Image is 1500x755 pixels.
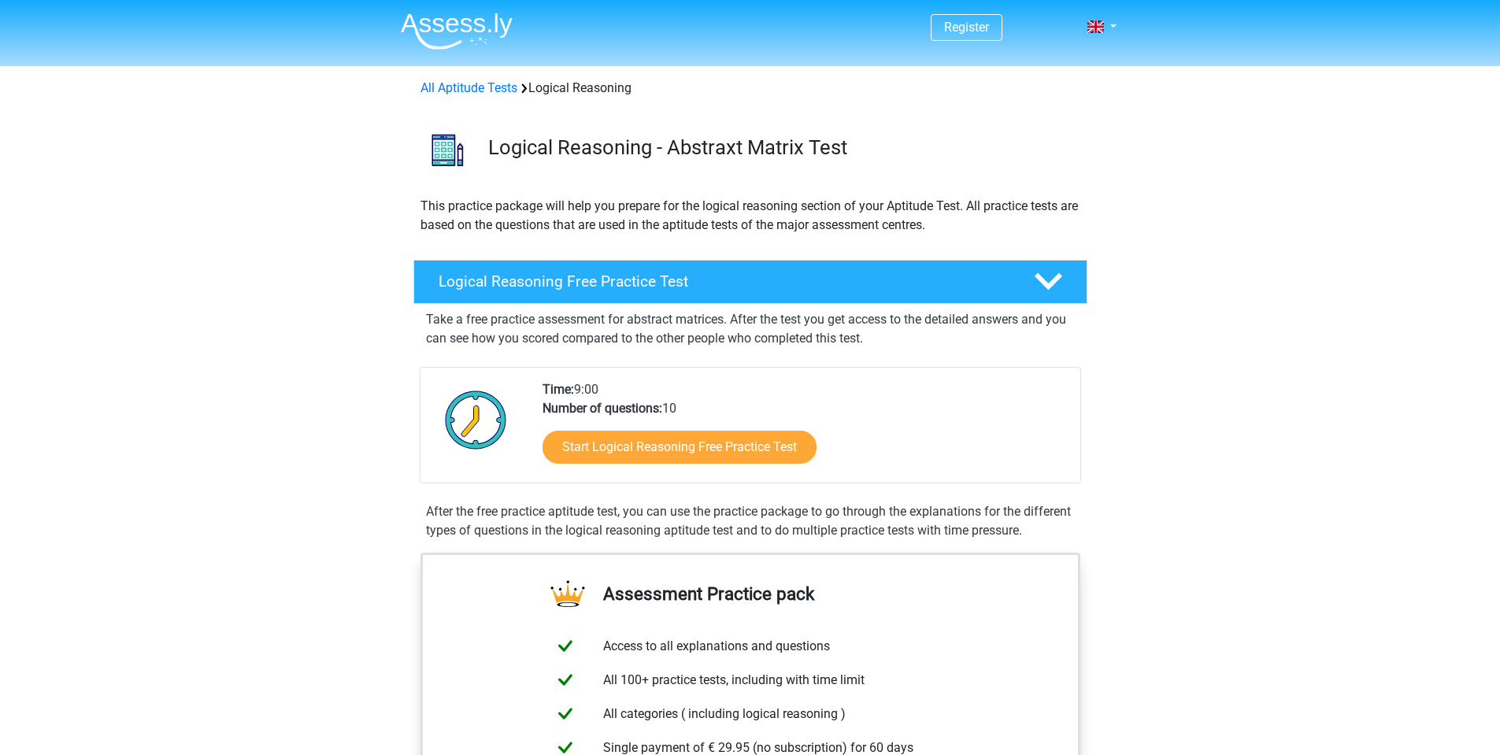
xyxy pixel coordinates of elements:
b: Time: [543,382,574,397]
a: Logical Reasoning Free Practice Test [407,260,1094,304]
a: Start Logical Reasoning Free Practice Test [543,431,817,464]
h4: Logical Reasoning Free Practice Test [439,272,1009,291]
p: This practice package will help you prepare for the logical reasoning section of your Aptitude Te... [420,197,1080,235]
img: Clock [436,380,516,459]
div: Logical Reasoning [414,79,1087,98]
h3: Logical Reasoning - Abstraxt Matrix Test [488,135,1075,160]
a: Register [944,20,989,35]
a: All Aptitude Tests [420,80,517,95]
b: Number of questions: [543,401,662,416]
div: After the free practice aptitude test, you can use the practice package to go through the explana... [420,502,1081,540]
img: Assessly [401,13,513,50]
img: logical reasoning [414,117,481,183]
p: Take a free practice assessment for abstract matrices. After the test you get access to the detai... [426,310,1075,348]
div: 9:00 10 [531,380,1080,483]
